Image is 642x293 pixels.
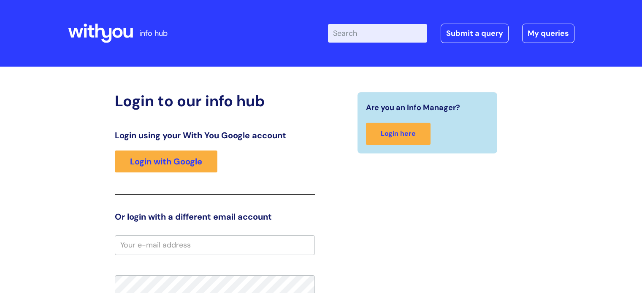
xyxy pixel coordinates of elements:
[441,24,509,43] a: Submit a query
[522,24,574,43] a: My queries
[115,235,315,255] input: Your e-mail address
[366,101,460,114] span: Are you an Info Manager?
[366,123,431,145] a: Login here
[115,130,315,140] h3: Login using your With You Google account
[139,27,168,40] p: info hub
[115,92,315,110] h2: Login to our info hub
[115,151,217,172] a: Login with Google
[328,24,427,43] input: Search
[115,212,315,222] h3: Or login with a different email account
